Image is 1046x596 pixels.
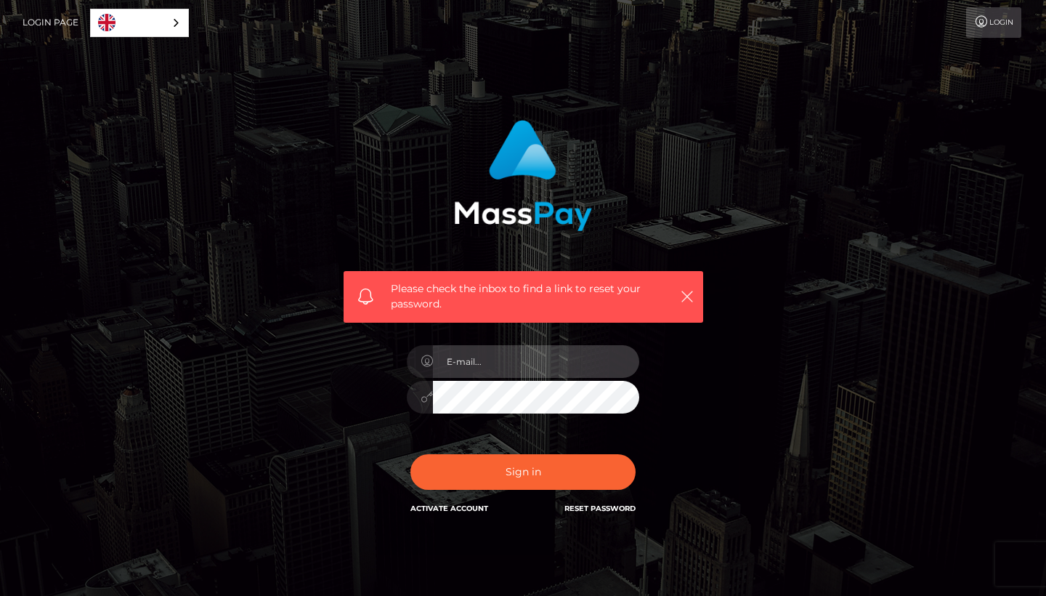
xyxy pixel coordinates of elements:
[410,454,636,490] button: Sign in
[90,9,189,37] div: Language
[91,9,188,36] a: English
[966,7,1021,38] a: Login
[23,7,78,38] a: Login Page
[410,504,488,513] a: Activate Account
[391,281,656,312] span: Please check the inbox to find a link to reset your password.
[90,9,189,37] aside: Language selected: English
[454,120,592,231] img: MassPay Login
[564,504,636,513] a: Reset Password
[433,345,639,378] input: E-mail...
